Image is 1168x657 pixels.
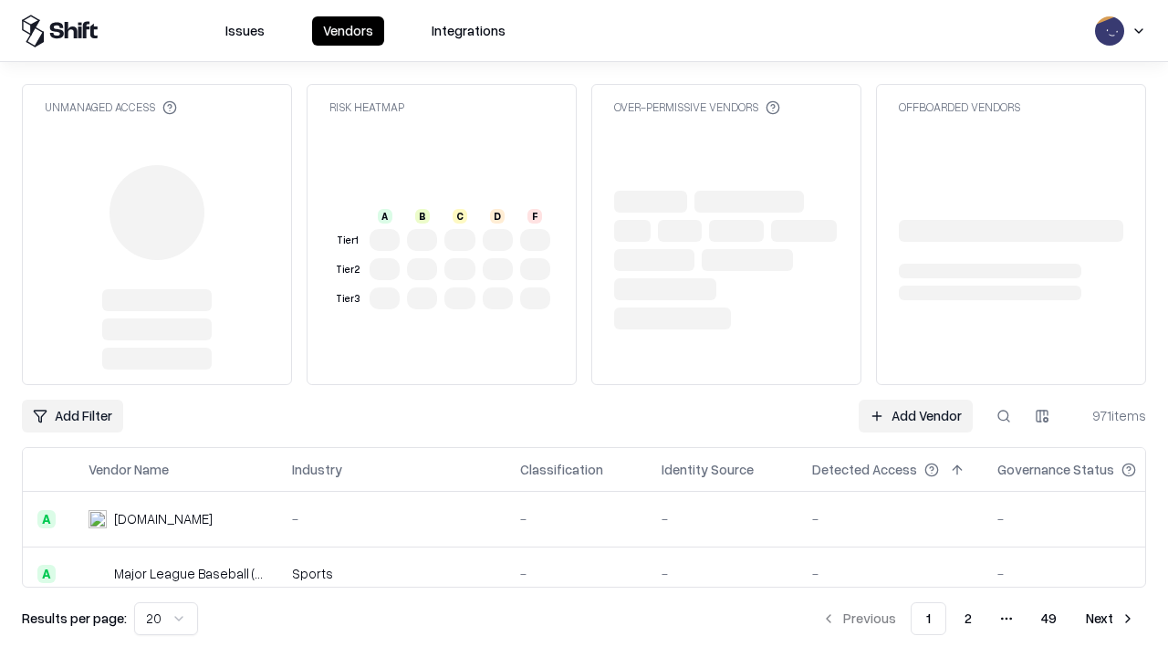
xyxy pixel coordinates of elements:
[662,460,754,479] div: Identity Source
[292,460,342,479] div: Industry
[37,510,56,528] div: A
[453,209,467,224] div: C
[89,565,107,583] img: Major League Baseball (MLB)
[1027,602,1071,635] button: 49
[527,209,542,224] div: F
[1075,602,1146,635] button: Next
[520,509,632,528] div: -
[292,509,491,528] div: -
[214,16,276,46] button: Issues
[89,460,169,479] div: Vendor Name
[312,16,384,46] button: Vendors
[997,564,1165,583] div: -
[812,564,968,583] div: -
[333,233,362,248] div: Tier 1
[490,209,505,224] div: D
[911,602,946,635] button: 1
[520,460,603,479] div: Classification
[89,510,107,528] img: pathfactory.com
[22,609,127,628] p: Results per page:
[812,460,917,479] div: Detected Access
[520,564,632,583] div: -
[292,564,491,583] div: Sports
[421,16,516,46] button: Integrations
[378,209,392,224] div: A
[997,509,1165,528] div: -
[662,509,783,528] div: -
[333,291,362,307] div: Tier 3
[614,99,780,115] div: Over-Permissive Vendors
[810,602,1146,635] nav: pagination
[662,564,783,583] div: -
[950,602,986,635] button: 2
[415,209,430,224] div: B
[37,565,56,583] div: A
[997,460,1114,479] div: Governance Status
[114,564,263,583] div: Major League Baseball (MLB)
[22,400,123,433] button: Add Filter
[859,400,973,433] a: Add Vendor
[1073,406,1146,425] div: 971 items
[329,99,404,115] div: Risk Heatmap
[45,99,177,115] div: Unmanaged Access
[899,99,1020,115] div: Offboarded Vendors
[812,509,968,528] div: -
[114,509,213,528] div: [DOMAIN_NAME]
[333,262,362,277] div: Tier 2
